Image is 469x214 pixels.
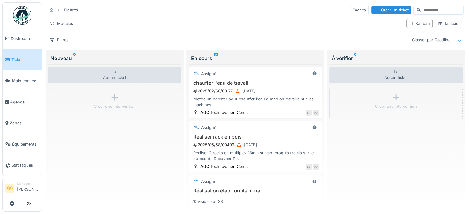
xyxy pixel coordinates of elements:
div: 20 visible sur 33 [191,199,223,204]
a: Tickets [3,49,42,71]
sup: 0 [73,55,76,62]
a: Dashboard [3,28,42,49]
div: Kanban [409,21,430,26]
div: Aucun ticket [48,67,181,83]
h3: chauffer l'eau de travail [191,80,319,86]
div: En cours [191,55,319,62]
div: 2025/06/58/00479 [193,195,319,203]
img: Badge_color-CXgf-gQk.svg [13,6,31,25]
h3: Réalisation établi outils mural [191,188,319,194]
div: [DATE] [244,142,257,148]
span: Zones [10,120,39,126]
div: 2025/02/58/00177 [193,87,319,95]
div: À vérifier [332,55,460,62]
span: Agenda [10,99,39,105]
div: Modèles [47,19,76,28]
li: [PERSON_NAME] [17,181,39,195]
div: Tâches [350,6,369,14]
a: Zones [3,112,42,134]
div: Assigné [201,179,216,184]
div: Créer une intervention [375,103,417,109]
div: Assigné [201,71,216,77]
sup: 33 [213,55,218,62]
span: Équipements [12,141,39,147]
div: AGC Technovation Cen... [200,164,248,169]
a: Équipements [3,134,42,155]
div: AGC Technovation Cen... [200,110,248,115]
div: Classer par Deadline [409,35,453,44]
div: 2025/06/58/00499 [193,141,319,149]
h3: Réaliser rack en bois [191,134,319,140]
div: Manager [17,181,39,186]
span: Tickets [11,57,39,63]
sup: 0 [354,55,357,62]
div: Aucun ticket [329,67,463,83]
div: PD [313,164,319,170]
div: Tableau [438,21,459,26]
li: QS [5,184,14,193]
div: Filtres [47,35,71,44]
a: Maintenance [3,70,42,91]
div: Assigné [201,125,216,131]
span: Maintenance [12,78,39,84]
div: Mettre un booster pour chauffer l'eau quand on travaille sur les machines. [191,96,319,108]
span: Dashboard [11,36,39,42]
a: Statistiques [3,155,42,176]
div: ER [306,110,312,116]
div: Nouveau [51,55,179,62]
div: Réaliser 2 racks en multiplex 18mm suivant croquis (remis sur le bureau de Decuyper P.). Attentio... [191,150,319,162]
div: Créer un ticket [371,6,411,14]
div: Créer une intervention [94,103,136,109]
span: Statistiques [11,162,39,168]
a: Agenda [3,91,42,113]
strong: Tickets [61,7,80,13]
a: QS Manager[PERSON_NAME] [5,181,39,196]
div: [DATE] [242,88,256,94]
div: EB [306,164,312,170]
div: PD [313,110,319,116]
